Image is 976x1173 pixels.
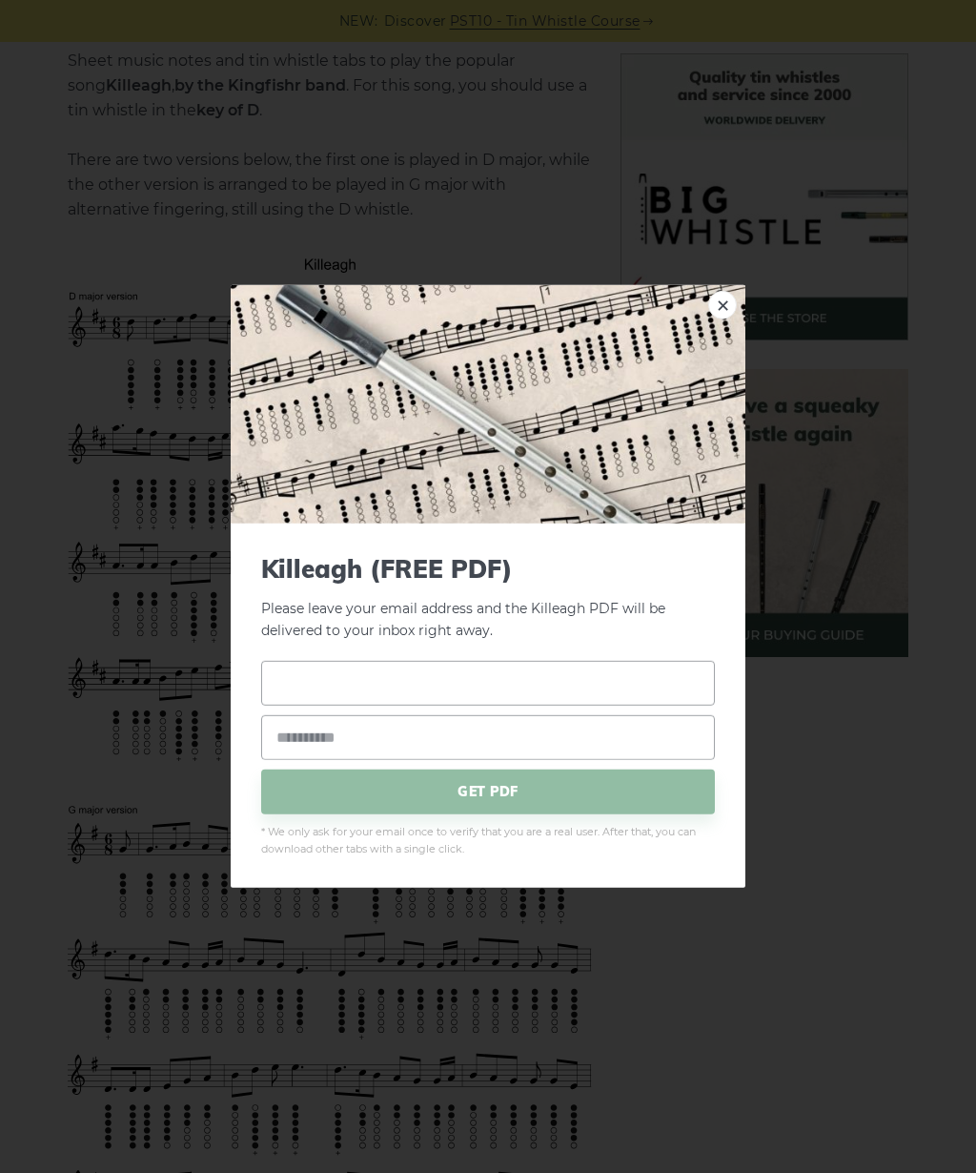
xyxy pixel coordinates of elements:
[231,285,745,524] img: Tin Whistle Tab Preview
[708,291,737,319] a: ×
[261,554,715,584] span: Killeagh (FREE PDF)
[261,823,715,857] span: * We only ask for your email once to verify that you are a real user. After that, you can downloa...
[261,769,715,813] span: GET PDF
[261,554,715,642] p: Please leave your email address and the Killeagh PDF will be delivered to your inbox right away.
